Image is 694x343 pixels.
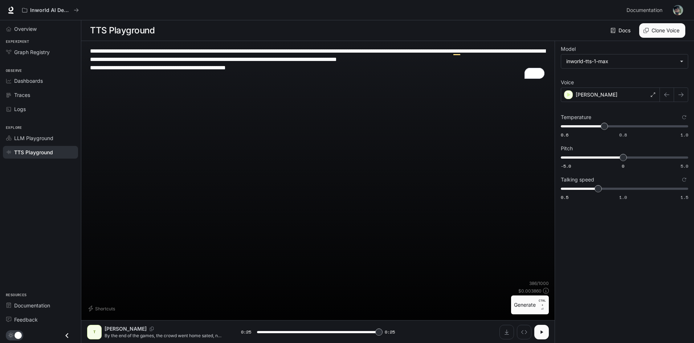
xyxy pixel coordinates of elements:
[518,288,542,294] p: $ 0.003860
[609,23,633,38] a: Docs
[3,132,78,144] a: LLM Playground
[87,303,118,314] button: Shortcuts
[14,105,26,113] span: Logs
[681,132,688,138] span: 1.0
[639,23,685,38] button: Clone Voice
[561,194,568,200] span: 0.5
[30,7,71,13] p: Inworld AI Demos
[3,23,78,35] a: Overview
[89,326,100,338] div: T
[14,91,30,99] span: Traces
[622,163,624,169] span: 0
[14,316,38,323] span: Feedback
[539,298,546,311] p: ⏎
[539,298,546,307] p: CTRL +
[499,325,514,339] button: Download audio
[14,48,50,56] span: Graph Registry
[671,3,685,17] button: User avatar
[561,80,574,85] p: Voice
[3,313,78,326] a: Feedback
[147,327,157,331] button: Copy Voice ID
[385,328,395,336] span: 0:25
[241,328,251,336] span: 0:25
[673,5,683,15] img: User avatar
[681,194,688,200] span: 1.5
[561,115,591,120] p: Temperature
[511,295,549,314] button: GenerateCTRL +⏎
[517,325,531,339] button: Inspect
[90,23,155,38] h1: TTS Playground
[680,176,688,184] button: Reset to default
[105,325,147,332] p: [PERSON_NAME]
[561,46,576,52] p: Model
[576,91,617,98] p: [PERSON_NAME]
[14,148,53,156] span: TTS Playground
[90,47,546,80] textarea: To enrich screen reader interactions, please activate Accessibility in Grammarly extension settings
[14,302,50,309] span: Documentation
[561,163,571,169] span: -5.0
[3,46,78,58] a: Graph Registry
[3,146,78,159] a: TTS Playground
[561,146,573,151] p: Pitch
[3,74,78,87] a: Dashboards
[3,89,78,101] a: Traces
[561,54,688,68] div: inworld-tts-1-max
[105,332,224,339] p: By the end of the games, the crowd went home sated, not just with bread and wine, but with the un...
[566,58,676,65] div: inworld-tts-1-max
[626,6,662,15] span: Documentation
[14,77,43,85] span: Dashboards
[14,25,37,33] span: Overview
[15,331,22,339] span: Dark mode toggle
[619,132,627,138] span: 0.8
[561,177,594,182] p: Talking speed
[681,163,688,169] span: 5.0
[3,103,78,115] a: Logs
[561,132,568,138] span: 0.6
[624,3,668,17] a: Documentation
[3,299,78,312] a: Documentation
[680,113,688,121] button: Reset to default
[19,3,82,17] button: All workspaces
[59,328,75,343] button: Close drawer
[529,280,549,286] p: 386 / 1000
[619,194,627,200] span: 1.0
[14,134,53,142] span: LLM Playground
